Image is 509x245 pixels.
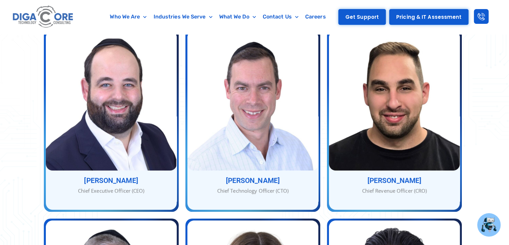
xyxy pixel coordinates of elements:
[389,9,469,25] a: Pricing & IT Assessment
[106,9,150,24] a: Who We Are
[46,31,177,170] img: Abe-Kramer - Chief Executive Officer (CEO)
[259,9,302,24] a: Contact Us
[329,31,460,170] img: Jacob Berezin - Chief Revenue Officer (CRO)
[329,177,460,184] h3: [PERSON_NAME]
[11,3,75,31] img: Digacore logo 1
[329,187,460,195] div: Chief Revenue Officer (CRO)
[338,9,386,25] a: Get Support
[345,14,379,19] span: Get Support
[187,187,318,195] div: Chief Technology Officer (CTO)
[396,14,461,19] span: Pricing & IT Assessment
[302,9,329,24] a: Careers
[102,9,334,24] nav: Menu
[216,9,259,24] a: What We Do
[46,177,177,184] h3: [PERSON_NAME]
[46,187,177,195] div: Chief Executive Officer (CEO)
[187,31,318,170] img: Nathan Berger - Chief Technology Officer (CTO)
[150,9,216,24] a: Industries We Serve
[187,177,318,184] h3: [PERSON_NAME]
